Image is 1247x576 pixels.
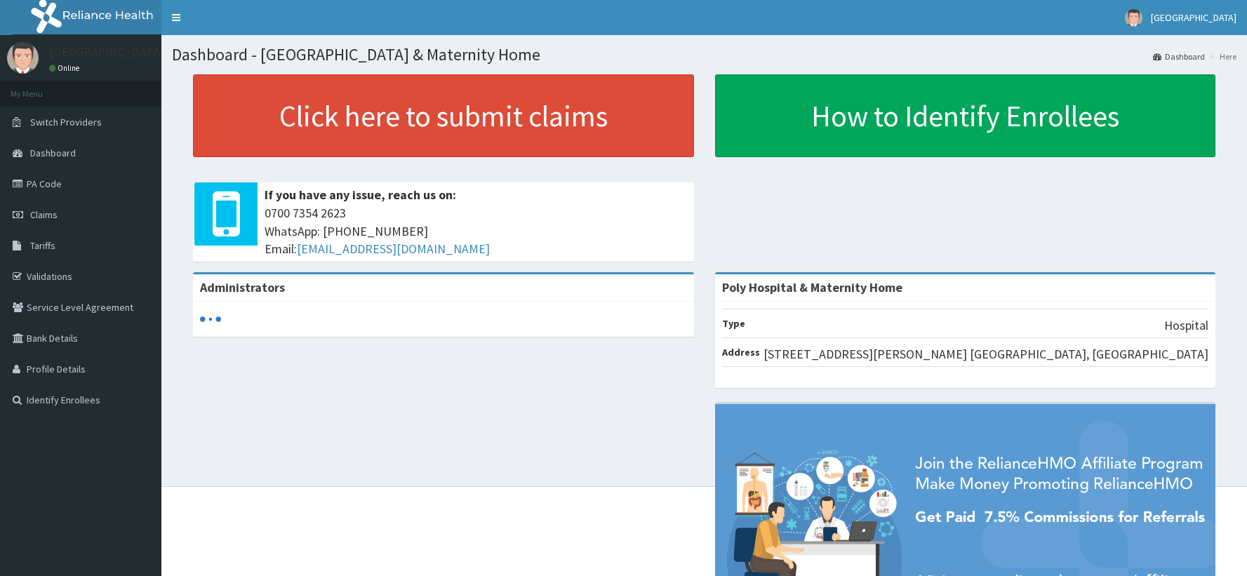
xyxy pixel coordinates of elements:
li: Here [1206,51,1236,62]
a: Dashboard [1153,51,1205,62]
p: Hospital [1164,316,1208,335]
a: How to Identify Enrollees [715,74,1216,157]
img: User Image [7,42,39,74]
b: Address [722,346,760,359]
p: [STREET_ADDRESS][PERSON_NAME] [GEOGRAPHIC_DATA], [GEOGRAPHIC_DATA] [763,345,1208,363]
img: User Image [1125,9,1142,27]
span: Switch Providers [30,116,102,128]
span: 0700 7354 2623 WhatsApp: [PHONE_NUMBER] Email: [265,204,687,258]
a: Click here to submit claims [193,74,694,157]
b: Type [722,317,745,330]
a: [EMAIL_ADDRESS][DOMAIN_NAME] [297,241,490,257]
span: Tariffs [30,239,55,252]
span: Dashboard [30,147,76,159]
strong: Poly Hospital & Maternity Home [722,279,902,295]
span: [GEOGRAPHIC_DATA] [1151,11,1236,24]
b: If you have any issue, reach us on: [265,187,456,203]
svg: audio-loading [200,309,221,330]
b: Administrators [200,279,285,295]
h1: Dashboard - [GEOGRAPHIC_DATA] & Maternity Home [172,46,1236,64]
a: Online [49,63,83,73]
p: [GEOGRAPHIC_DATA] [49,46,165,58]
span: Claims [30,208,58,221]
